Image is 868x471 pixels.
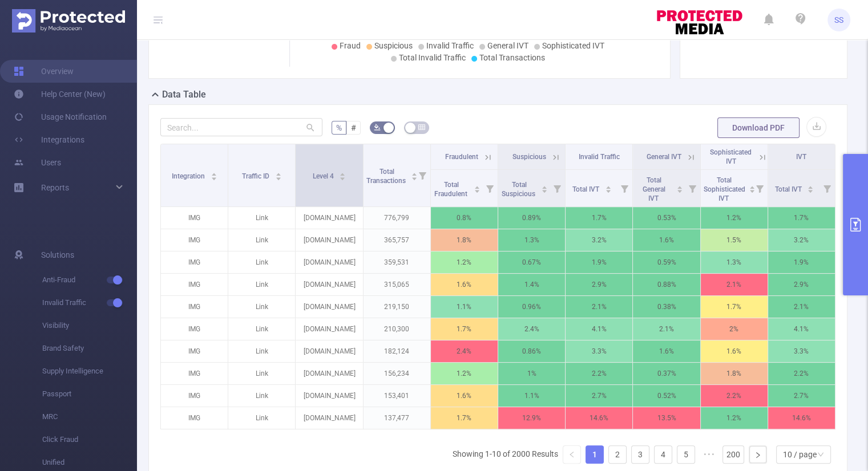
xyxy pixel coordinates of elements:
span: Sophisticated IVT [710,148,752,165]
p: 14.6% [566,407,632,429]
p: 0.86% [498,340,565,362]
p: IMG [161,363,228,384]
p: Link [228,296,295,318]
span: Total Invalid Traffic [399,53,466,62]
p: 1.2% [431,251,498,273]
p: 0.8% [431,207,498,229]
span: Invalid Traffic [42,291,137,314]
span: Reports [41,183,69,192]
i: icon: right [754,452,761,458]
i: icon: caret-up [340,171,346,174]
a: 4 [655,446,672,463]
a: 200 [723,446,744,463]
p: 182,124 [364,340,430,362]
p: 1.8% [431,229,498,251]
span: Level 4 [313,172,336,180]
p: 1.7% [431,407,498,429]
p: 315,065 [364,274,430,295]
p: 365,757 [364,229,430,251]
i: icon: left [568,451,575,458]
div: 10 / page [783,446,817,463]
div: Sort [339,171,346,178]
span: Invalid Traffic [579,153,620,161]
p: [DOMAIN_NAME] [296,363,362,384]
i: icon: caret-up [676,184,683,188]
p: 3.2% [566,229,632,251]
li: 2 [608,445,627,464]
p: 2.4% [431,340,498,362]
p: [DOMAIN_NAME] [296,385,362,407]
span: % [336,123,342,132]
p: 1.3% [498,229,565,251]
p: 1.9% [566,251,632,273]
p: 219,150 [364,296,430,318]
p: 2.9% [768,274,835,295]
span: Invalid Traffic [426,41,474,50]
p: 776,799 [364,207,430,229]
p: Link [228,207,295,229]
a: Help Center (New) [14,83,106,105]
span: IVT [796,153,806,161]
p: 0.38% [633,296,700,318]
i: icon: caret-down [749,188,756,192]
p: [DOMAIN_NAME] [296,318,362,340]
span: General IVT [487,41,528,50]
i: icon: caret-down [542,188,548,192]
img: Protected Media [12,9,125,33]
div: Sort [411,171,418,178]
div: Sort [605,184,612,191]
a: 3 [632,446,649,463]
a: Reports [41,176,69,199]
p: Link [228,251,295,273]
p: 0.89% [498,207,565,229]
p: 1.2% [431,363,498,384]
p: 2.1% [701,274,768,295]
span: Sophisticated IVT [542,41,604,50]
i: Filter menu [616,170,632,206]
li: 1 [586,445,604,464]
i: icon: caret-up [275,171,281,174]
p: 1.4% [498,274,565,295]
p: 0.88% [633,274,700,295]
li: Showing 1-10 of 2000 Results [453,445,558,464]
p: 1.1% [498,385,565,407]
p: 12.9% [498,407,565,429]
i: icon: caret-up [605,184,611,188]
span: SS [834,9,843,31]
p: 2.9% [566,274,632,295]
p: IMG [161,385,228,407]
span: Passport [42,383,137,405]
p: [DOMAIN_NAME] [296,229,362,251]
span: Suspicious [374,41,413,50]
p: 2.1% [768,296,835,318]
span: Total IVT [572,185,601,193]
p: 2.4% [498,318,565,340]
p: 1.3% [701,251,768,273]
i: icon: caret-down [474,188,480,192]
i: icon: caret-down [340,176,346,179]
a: Usage Notification [14,105,107,128]
span: # [351,123,356,132]
p: 1.7% [701,296,768,318]
i: icon: caret-up [542,184,548,188]
a: Users [14,151,61,174]
p: 1.2% [701,207,768,229]
p: 2.1% [566,296,632,318]
p: 1.6% [431,385,498,407]
p: IMG [161,318,228,340]
p: 3.3% [566,340,632,362]
p: 1.6% [633,340,700,362]
p: IMG [161,296,228,318]
p: [DOMAIN_NAME] [296,340,362,362]
p: 0.37% [633,363,700,384]
p: [DOMAIN_NAME] [296,296,362,318]
p: 0.67% [498,251,565,273]
span: Integration [172,172,207,180]
p: 1.7% [768,207,835,229]
span: Solutions [41,243,74,266]
p: 1.9% [768,251,835,273]
p: 0.59% [633,251,700,273]
p: 0.96% [498,296,565,318]
p: [DOMAIN_NAME] [296,407,362,429]
p: 1.6% [431,274,498,295]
